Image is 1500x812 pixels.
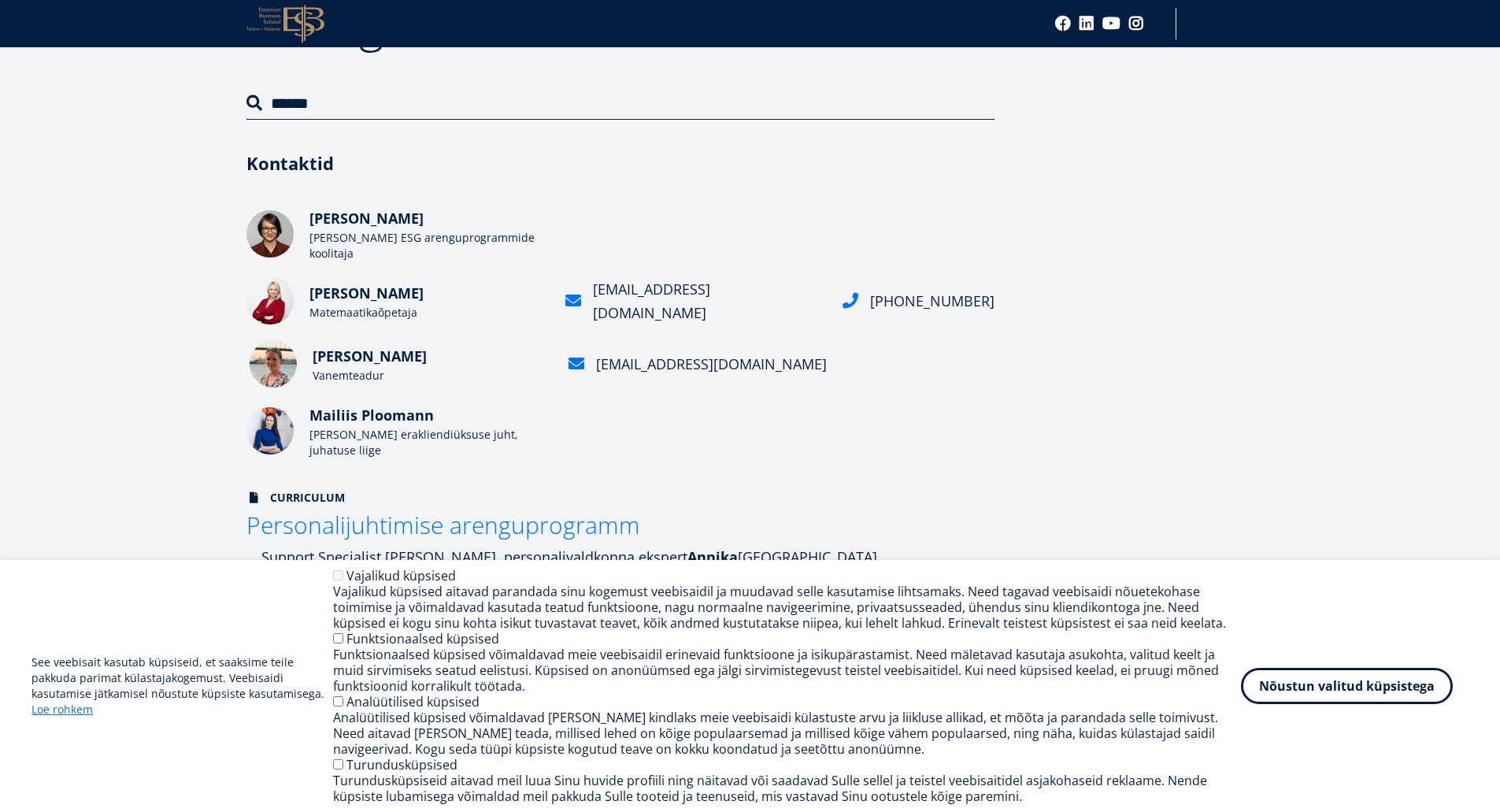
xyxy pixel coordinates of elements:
img: Annika Kaabel [250,340,297,387]
a: Linkedin [1079,16,1094,32]
div: [EMAIL_ADDRESS][DOMAIN_NAME] [593,277,823,324]
div: [EMAIL_ADDRESS][DOMAIN_NAME] [596,352,827,376]
label: Funktsionaalsed küpsised [346,630,499,647]
div: Turundusküpsiseid aitavad meil luua Sinu huvide profiili ning näitavad või saadavad Sulle sellel ... [333,773,1241,804]
a: Instagram [1128,16,1144,32]
img: a [246,277,294,324]
a: Facebook [1055,16,1071,32]
h3: Kontaktid [246,151,994,175]
strong: Annika [687,547,738,566]
div: [PHONE_NUMBER] [870,289,994,313]
div: Vajalikud küpsised aitavad parandada sinu kogemust veebisaidil ja muudavad selle kasutamise lihts... [333,584,1241,631]
img: Annika Arras [246,210,294,258]
label: Analüütilised küpsised [346,693,480,710]
div: [PERSON_NAME] erakliendiüksuse juht, juhatuse liige [309,427,546,458]
div: Funktsionaalsed küpsised võimaldavad meie veebisaidil erinevaid funktsioone ja isikupärastamist. ... [333,647,1241,694]
span: [PERSON_NAME] [313,347,427,365]
a: Loe rohkem [31,702,93,717]
a: Youtube [1102,16,1120,32]
span: Curriculum [246,490,345,506]
label: Turundusküpsised [346,756,457,773]
div: [PERSON_NAME] ESG arenguprogrammide koolitaja [309,230,546,261]
label: Vajalikud küpsised [346,567,456,584]
span: Personalijuhtimise arenguprogramm [246,509,640,541]
div: Analüütilised küpsised võimaldavad [PERSON_NAME] kindlaks meie veebisaidi külastuste arvu ja liik... [333,710,1241,757]
img: Mailiis Ploomann [246,407,294,454]
span: [PERSON_NAME] [309,284,424,302]
span: Mailiis Ploomann [309,406,434,425]
button: Nõustun valitud küpsistega [1241,668,1453,704]
div: Matemaatikaõpetaja [309,305,546,321]
div: … Support Specialist [PERSON_NAME], personalivaldkonna ekspert [GEOGRAPHIC_DATA], [GEOGRAPHIC_DAT... [246,545,994,640]
div: Vanemteadur [313,368,549,384]
span: [PERSON_NAME] [309,209,424,228]
p: See veebisait kasutab küpsiseid, et saaksime teile pakkuda parimat külastajakogemust. Veebisaidi ... [31,654,333,717]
